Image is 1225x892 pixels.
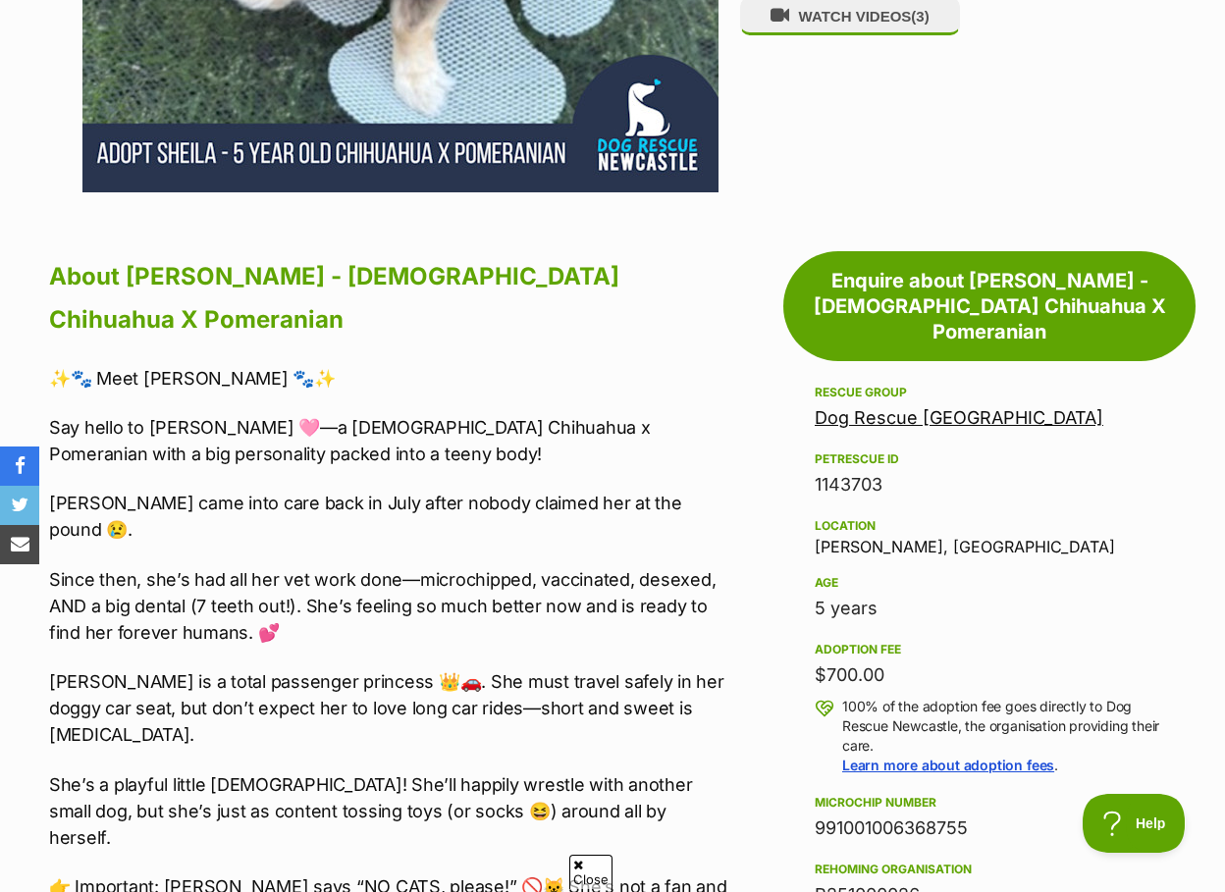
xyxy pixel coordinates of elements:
[49,414,729,467] p: Say hello to [PERSON_NAME] 🩷—a [DEMOGRAPHIC_DATA] Chihuahua x Pomeranian with a big personality p...
[815,385,1164,400] div: Rescue group
[815,407,1103,428] a: Dog Rescue [GEOGRAPHIC_DATA]
[49,771,729,851] p: She’s a playful little [DEMOGRAPHIC_DATA]! She’ll happily wrestle with another small dog, but she...
[815,518,1164,534] div: Location
[842,757,1054,773] a: Learn more about adoption fees
[815,862,1164,877] div: Rehoming organisation
[911,8,929,25] span: (3)
[815,451,1164,467] div: PetRescue ID
[842,697,1164,775] p: 100% of the adoption fee goes directly to Dog Rescue Newcastle, the organisation providing their ...
[815,595,1164,622] div: 5 years
[815,795,1164,811] div: Microchip number
[815,642,1164,657] div: Adoption fee
[49,365,729,392] p: ✨🐾 Meet [PERSON_NAME] 🐾✨
[815,514,1164,555] div: [PERSON_NAME], [GEOGRAPHIC_DATA]
[49,490,729,543] p: [PERSON_NAME] came into care back in July after nobody claimed her at the pound 😢.
[49,668,729,748] p: [PERSON_NAME] is a total passenger princess 👑🚗. She must travel safely in her doggy car seat, but...
[569,855,612,889] span: Close
[815,814,1164,842] div: 991001006368755
[815,471,1164,498] div: 1143703
[1083,794,1186,853] iframe: Help Scout Beacon - Open
[783,251,1196,361] a: Enquire about [PERSON_NAME] - [DEMOGRAPHIC_DATA] Chihuahua X Pomeranian
[815,575,1164,591] div: Age
[815,661,1164,689] div: $700.00
[49,255,729,341] h2: About [PERSON_NAME] - [DEMOGRAPHIC_DATA] Chihuahua X Pomeranian
[49,566,729,646] p: Since then, she’s had all her vet work done—microchipped, vaccinated, desexed, AND a big dental (...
